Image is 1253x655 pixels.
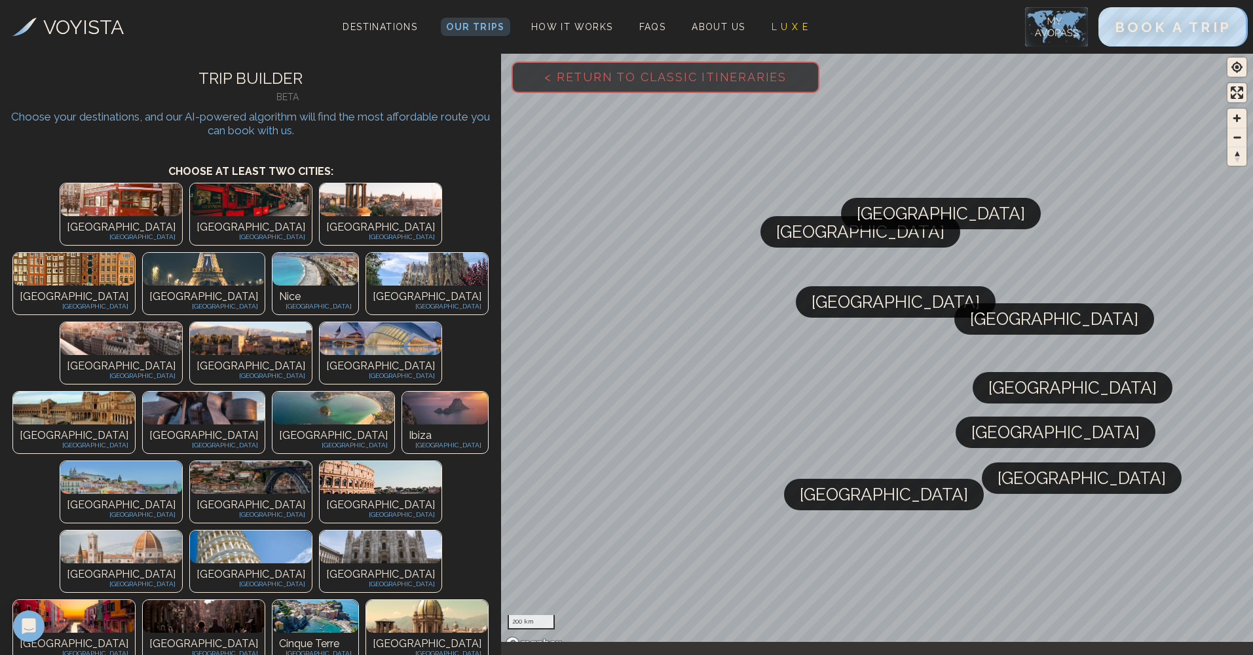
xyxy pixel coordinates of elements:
[67,358,176,374] p: [GEOGRAPHIC_DATA]
[190,322,312,355] img: Photo of undefined
[20,428,128,443] p: [GEOGRAPHIC_DATA]
[13,600,135,633] img: Photo of undefined
[67,232,176,242] p: [GEOGRAPHIC_DATA]
[10,110,491,138] p: Choose your destinations, and our AI-powered algorithm will find the most affordable route you ca...
[812,286,980,318] span: [GEOGRAPHIC_DATA]
[67,567,176,582] p: [GEOGRAPHIC_DATA]
[326,358,435,374] p: [GEOGRAPHIC_DATA]
[523,49,808,105] span: < Return to Classic Itineraries
[279,636,352,652] p: Cinque Terre
[196,358,305,374] p: [GEOGRAPHIC_DATA]
[446,22,505,32] span: Our Trips
[60,322,182,355] img: Photo of undefined
[1227,58,1246,77] span: Find my location
[337,16,422,55] span: Destinations
[531,22,613,32] span: How It Works
[639,22,666,32] span: FAQs
[149,428,258,443] p: [GEOGRAPHIC_DATA]
[60,461,182,494] img: Photo of undefined
[10,151,491,179] h3: Choose at least two cities:
[196,497,305,513] p: [GEOGRAPHIC_DATA]
[373,301,481,311] p: [GEOGRAPHIC_DATA]
[320,461,441,494] img: Photo of undefined
[196,567,305,582] p: [GEOGRAPHIC_DATA]
[149,440,258,450] p: [GEOGRAPHIC_DATA]
[12,18,37,36] img: Voyista Logo
[1227,83,1246,102] button: Enter fullscreen
[320,183,441,216] img: Photo of undefined
[402,392,488,424] img: Photo of undefined
[196,510,305,519] p: [GEOGRAPHIC_DATA]
[13,610,45,642] div: Open Intercom Messenger
[512,62,819,93] button: < Return to Classic Itineraries
[143,600,265,633] img: Photo of undefined
[43,12,124,42] h3: VOYISTA
[1227,128,1246,147] button: Zoom out
[326,232,435,242] p: [GEOGRAPHIC_DATA]
[196,371,305,381] p: [GEOGRAPHIC_DATA]
[10,67,491,90] h2: TRIP BUILDER
[501,51,1253,655] canvas: Map
[196,579,305,589] p: [GEOGRAPHIC_DATA]
[1025,7,1088,47] img: My Account
[1098,7,1248,47] button: BOOK A TRIP
[971,417,1140,448] span: [GEOGRAPHIC_DATA]
[272,600,358,633] img: Photo of undefined
[67,497,176,513] p: [GEOGRAPHIC_DATA]
[373,289,481,305] p: [GEOGRAPHIC_DATA]
[366,253,488,286] img: Photo of undefined
[326,371,435,381] p: [GEOGRAPHIC_DATA]
[508,615,554,629] div: 200 km
[1227,109,1246,128] button: Zoom in
[190,183,312,216] img: Photo of undefined
[776,216,944,248] span: [GEOGRAPHIC_DATA]
[766,18,814,36] a: L U X E
[772,22,809,32] span: L U X E
[190,531,312,563] img: Photo of undefined
[326,497,435,513] p: [GEOGRAPHIC_DATA]
[67,219,176,235] p: [GEOGRAPHIC_DATA]
[149,301,258,311] p: [GEOGRAPHIC_DATA]
[13,253,135,286] img: Photo of undefined
[12,12,124,42] a: VOYISTA
[1115,19,1231,35] span: BOOK A TRIP
[326,219,435,235] p: [GEOGRAPHIC_DATA]
[988,372,1157,403] span: [GEOGRAPHIC_DATA]
[279,301,352,311] p: [GEOGRAPHIC_DATA]
[326,567,435,582] p: [GEOGRAPHIC_DATA]
[279,289,352,305] p: Nice
[279,428,388,443] p: [GEOGRAPHIC_DATA]
[272,392,394,424] img: Photo of undefined
[60,183,182,216] img: Photo of undefined
[83,90,491,103] h4: BETA
[320,531,441,563] img: Photo of undefined
[67,510,176,519] p: [GEOGRAPHIC_DATA]
[20,301,128,311] p: [GEOGRAPHIC_DATA]
[970,303,1138,335] span: [GEOGRAPHIC_DATA]
[409,440,481,450] p: [GEOGRAPHIC_DATA]
[67,371,176,381] p: [GEOGRAPHIC_DATA]
[13,392,135,424] img: Photo of undefined
[373,636,481,652] p: [GEOGRAPHIC_DATA]
[143,392,265,424] img: Photo of undefined
[196,219,305,235] p: [GEOGRAPHIC_DATA]
[196,232,305,242] p: [GEOGRAPHIC_DATA]
[20,440,128,450] p: [GEOGRAPHIC_DATA]
[60,531,182,563] img: Photo of undefined
[279,440,388,450] p: [GEOGRAPHIC_DATA]
[20,289,128,305] p: [GEOGRAPHIC_DATA]
[634,18,671,36] a: FAQs
[326,579,435,589] p: [GEOGRAPHIC_DATA]
[366,600,488,633] img: Photo of undefined
[1227,147,1246,166] button: Reset bearing to north
[692,22,745,32] span: About Us
[326,510,435,519] p: [GEOGRAPHIC_DATA]
[441,18,510,36] a: Our Trips
[272,253,358,286] img: Photo of undefined
[526,18,618,36] a: How It Works
[505,636,563,651] a: Mapbox homepage
[686,18,750,36] a: About Us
